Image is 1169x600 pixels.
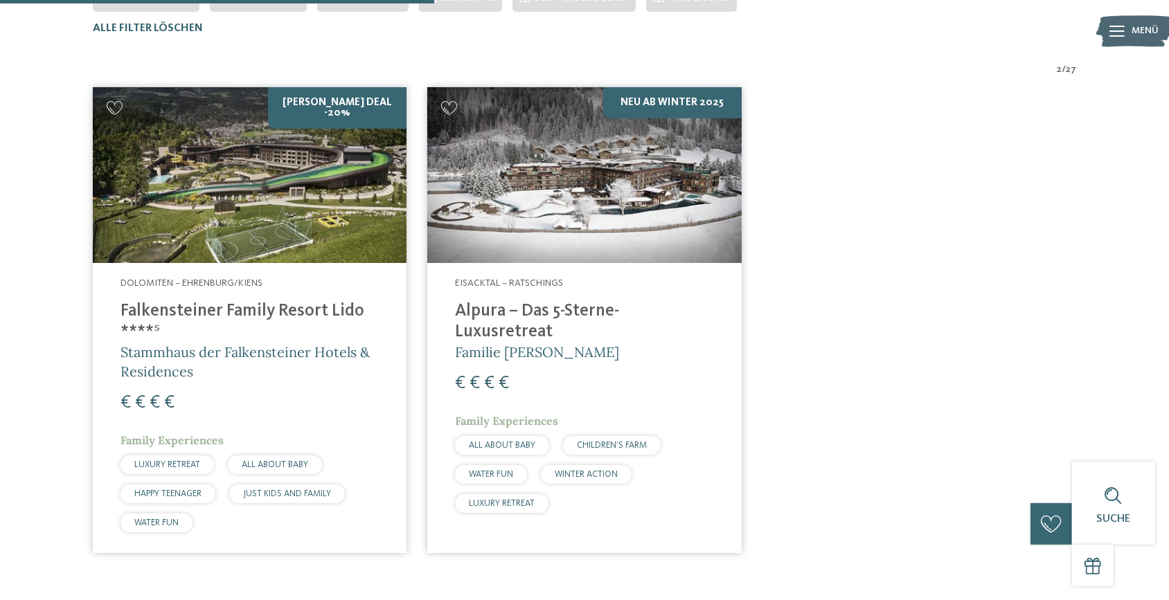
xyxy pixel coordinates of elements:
img: Familienhotels gesucht? Hier findet ihr die besten! [427,87,741,264]
span: 27 [1066,63,1076,77]
span: Dolomiten – Ehrenburg/Kiens [121,278,262,288]
img: Familienhotels gesucht? Hier findet ihr die besten! [93,87,407,264]
span: € [121,394,131,412]
span: € [484,374,494,392]
span: Family Experiences [121,433,224,447]
span: € [135,394,145,412]
h4: Falkensteiner Family Resort Lido ****ˢ [121,301,379,343]
span: JUST KIDS AND FAMILY [243,489,331,498]
span: 2 [1057,63,1062,77]
span: € [470,374,480,392]
span: € [164,394,175,412]
a: Familienhotels gesucht? Hier findet ihr die besten! Neu ab Winter 2025 Eisacktal – Ratschings Alp... [427,87,741,553]
span: ALL ABOUT BABY [242,460,308,469]
span: Eisacktal – Ratschings [455,278,563,288]
span: LUXURY RETREAT [134,460,200,469]
span: € [499,374,509,392]
span: Stammhaus der Falkensteiner Hotels & Residences [121,343,370,380]
span: WATER FUN [134,518,179,527]
span: ALL ABOUT BABY [469,441,535,450]
span: Family Experiences [455,414,558,428]
a: Familienhotels gesucht? Hier findet ihr die besten! [PERSON_NAME] Deal -20% Dolomiten – Ehrenburg... [93,87,407,553]
span: € [455,374,465,392]
span: HAPPY TEENAGER [134,489,202,498]
span: CHILDREN’S FARM [577,441,647,450]
span: Familie [PERSON_NAME] [455,343,619,361]
span: € [150,394,160,412]
h4: Alpura – Das 5-Sterne-Luxusretreat [455,301,713,343]
span: Suche [1097,513,1131,525]
span: LUXURY RETREAT [469,499,535,508]
span: WINTER ACTION [555,470,618,479]
span: / [1062,63,1066,77]
span: Alle Filter löschen [93,23,203,34]
span: WATER FUN [469,470,513,479]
